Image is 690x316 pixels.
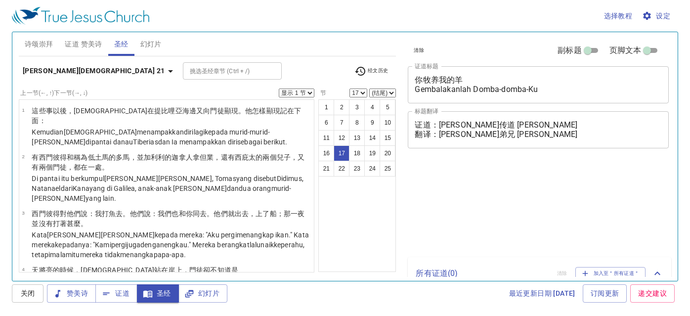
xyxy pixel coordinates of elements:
span: 证道 [103,287,129,300]
wg3101: di [86,138,287,146]
p: Di pantai itu berkumpul [32,174,311,203]
span: 清除 [414,46,424,55]
wg3004: 低土馬 [32,153,304,171]
button: 25 [380,161,395,177]
wg4613: 彼得 [32,153,304,171]
span: 4 [22,267,24,272]
button: 20 [380,145,395,161]
p: Kata [32,230,311,260]
span: 赞美诗 [55,287,88,300]
span: 幻灯片 [140,38,162,50]
wg3004: ：我們 [32,210,304,227]
span: 加入至＂所有证道＂ [582,269,640,278]
wg1324: , Natanael [32,175,303,202]
wg2532: malam [50,251,186,259]
wg5085: dan Ia menampakkan diri [158,138,288,146]
wg4074: 和 [32,153,304,171]
wg232: 去 [32,210,304,227]
wg1909: pantai danau [91,138,288,146]
button: 7 [334,115,349,131]
span: 诗颂崇拜 [25,38,53,50]
wg1909: 提比哩亞 [32,107,301,125]
button: 2 [334,99,349,115]
span: 副标题 [558,45,581,56]
button: 证道 [95,284,137,303]
wg3004: ：我打魚 [32,210,304,227]
button: 8 [349,115,365,131]
wg846: : "Aku pergi [32,231,308,259]
span: 最近更新日期 [DATE] [509,287,575,300]
wg3101: ，都在 [67,163,109,171]
button: 16 [318,145,334,161]
wg846: : "Kami [32,241,304,259]
wg5217: menangkap ikan [32,231,308,259]
div: 所有证道(0)清除加入至＂所有证道＂ [408,257,671,290]
a: 递交建议 [630,284,675,303]
button: 24 [364,161,380,177]
wg4405: 的時候 [32,266,238,284]
wg5023: 以後 [32,107,301,125]
button: 选择教程 [600,7,637,25]
wg3482: dari [32,184,291,202]
wg2249: pergi [32,241,304,259]
wg2580: yang di Galilea [32,184,291,202]
span: 页脚文本 [609,45,642,56]
wg2381: yang disebut [32,175,303,202]
wg3762: menangkap [120,251,186,259]
b: [PERSON_NAME][DEMOGRAPHIC_DATA] 21 [23,65,165,77]
wg4613: [PERSON_NAME] [32,231,308,259]
wg2424: menampakkan [32,128,287,146]
wg2424: 在 [32,107,301,125]
wg4862: engkau [32,241,304,259]
wg3326: [DEMOGRAPHIC_DATA] [32,128,287,146]
button: 4 [364,99,380,115]
wg1565: mereka tidak [80,251,186,259]
wg3571: itu [72,251,186,259]
p: 這些事 [32,106,311,126]
wg575: Kana [32,184,291,202]
button: 17 [334,145,349,161]
p: 有西門 [32,152,311,172]
button: 5 [380,99,395,115]
button: 11 [318,130,334,146]
span: 经文历史 [354,65,388,77]
wg4613: 彼得 [32,210,304,227]
button: 1 [318,99,334,115]
button: 22 [334,161,349,177]
wg2532: 兩個 [39,163,109,171]
wg1324: 的多馬 [32,153,304,171]
wg3762: . [184,251,186,259]
wg4613: [PERSON_NAME] [32,175,303,202]
img: True Jesus Church [12,7,149,25]
button: [PERSON_NAME][DEMOGRAPHIC_DATA] 21 [19,62,181,80]
wg2235: ，[DEMOGRAPHIC_DATA] [32,266,238,284]
wg2532: dengan [32,241,304,259]
wg2532: 加利利 [32,153,304,171]
span: 1 [22,107,24,113]
button: 3 [349,99,365,115]
button: 幻灯片 [178,284,227,303]
input: Type Bible Reference [186,65,262,77]
wg5217: 。他們說 [32,210,304,227]
textarea: 你牧养我的羊 Gembalakanlah Domba-domba-Ku [415,75,662,94]
wg1056: 的 [32,153,304,171]
wg3004: Didimus [32,175,303,202]
a: 订阅更新 [583,284,627,303]
button: 19 [364,145,380,161]
span: 3 [22,210,24,216]
wg2381: ，並 [32,153,304,171]
button: 18 [349,145,365,161]
button: 圣经 [137,284,179,303]
button: 12 [334,130,349,146]
button: 10 [380,115,395,131]
wg3326: ，[DEMOGRAPHIC_DATA] [32,107,301,125]
wg846: 說 [32,210,304,227]
button: 9 [364,115,380,131]
p: 所有证道 ( 0 ) [416,268,549,279]
a: 最近更新日期 [DATE] [505,284,579,303]
span: 设定 [644,10,670,22]
wg3779: ： [39,117,46,125]
wg232: ." Kata mereka [32,231,308,259]
button: 6 [318,115,334,131]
